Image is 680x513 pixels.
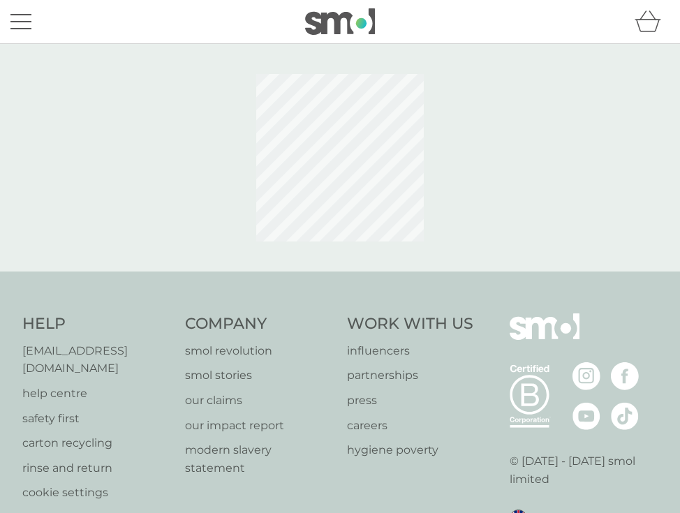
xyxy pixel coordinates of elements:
[347,392,473,410] a: press
[510,313,579,361] img: smol
[510,452,658,488] p: © [DATE] - [DATE] smol limited
[22,459,171,477] a: rinse and return
[22,313,171,335] h4: Help
[635,8,670,36] div: basket
[22,410,171,428] a: safety first
[185,313,334,335] h4: Company
[185,417,334,435] a: our impact report
[347,342,473,360] a: influencers
[22,385,171,403] a: help centre
[572,362,600,390] img: visit the smol Instagram page
[185,392,334,410] a: our claims
[10,8,31,35] button: menu
[572,402,600,430] img: visit the smol Youtube page
[22,484,171,502] a: cookie settings
[185,441,334,477] a: modern slavery statement
[22,342,171,378] a: [EMAIL_ADDRESS][DOMAIN_NAME]
[611,362,639,390] img: visit the smol Facebook page
[347,441,473,459] a: hygiene poverty
[611,402,639,430] img: visit the smol Tiktok page
[185,366,334,385] a: smol stories
[347,366,473,385] a: partnerships
[347,417,473,435] a: careers
[305,8,375,35] img: smol
[347,313,473,335] h4: Work With Us
[22,434,171,452] a: carton recycling
[185,342,334,360] a: smol revolution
